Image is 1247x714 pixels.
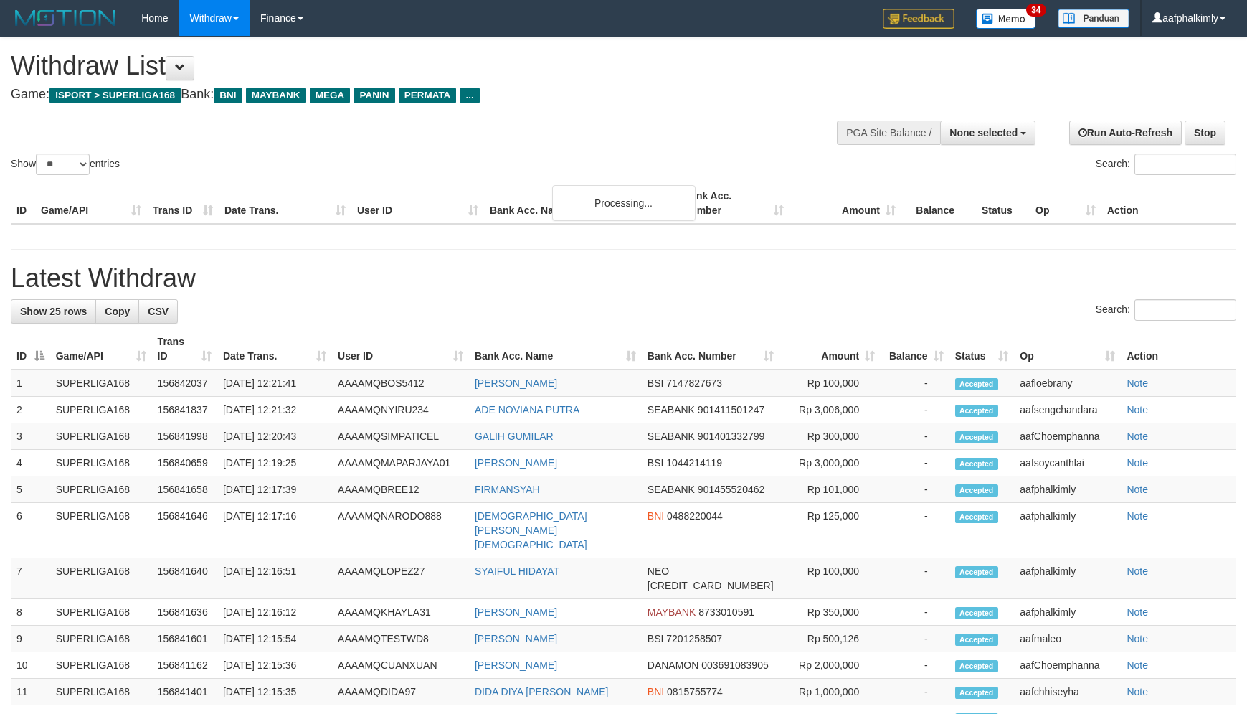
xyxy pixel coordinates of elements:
td: Rp 350,000 [779,599,881,626]
td: AAAAMQKHAYLA31 [332,599,469,626]
span: SEABANK [648,404,695,415]
span: Accepted [955,566,998,578]
select: Showentries [36,154,90,175]
td: - [881,558,949,599]
td: 156840659 [152,450,217,476]
td: 156841640 [152,558,217,599]
td: AAAAMQCUANXUAN [332,652,469,679]
th: Game/API: activate to sort column ascending [50,329,152,370]
span: MAYBANK [648,606,696,618]
th: Op [1030,183,1101,224]
td: SUPERLIGA168 [50,370,152,397]
a: ADE NOVIANA PUTRA [475,404,579,415]
td: 156841636 [152,599,217,626]
td: 156841658 [152,476,217,503]
td: SUPERLIGA168 [50,476,152,503]
td: SUPERLIGA168 [50,397,152,423]
td: 5 [11,476,50,503]
span: Copy 8733010591 to clipboard [698,606,754,618]
a: Note [1127,565,1148,577]
span: BNI [648,686,664,697]
td: Rp 101,000 [779,476,881,503]
span: DANAMON [648,659,699,671]
td: AAAAMQMAPARJAYA01 [332,450,469,476]
th: Game/API [35,183,147,224]
a: GALIH GUMILAR [475,431,554,442]
th: Bank Acc. Number: activate to sort column ascending [642,329,779,370]
td: - [881,370,949,397]
td: SUPERLIGA168 [50,503,152,558]
input: Search: [1134,299,1236,321]
span: ... [460,88,479,103]
td: aafChoemphanna [1014,652,1121,679]
td: 8 [11,599,50,626]
th: Amount: activate to sort column ascending [779,329,881,370]
a: Note [1127,659,1148,671]
a: Note [1127,633,1148,644]
td: - [881,476,949,503]
span: None selected [949,127,1018,138]
td: 2 [11,397,50,423]
a: Note [1127,431,1148,442]
a: [PERSON_NAME] [475,659,557,671]
span: Accepted [955,687,998,699]
th: Status [976,183,1030,224]
td: - [881,450,949,476]
a: [PERSON_NAME] [475,377,557,389]
th: Bank Acc. Number [678,183,790,224]
td: [DATE] 12:19:25 [217,450,332,476]
span: BNI [214,88,242,103]
td: aafsengchandara [1014,397,1121,423]
th: Trans ID: activate to sort column ascending [152,329,217,370]
span: SEABANK [648,484,695,495]
td: aafsoycanthlai [1014,450,1121,476]
span: MEGA [310,88,351,103]
a: Note [1127,606,1148,618]
td: - [881,652,949,679]
span: Accepted [955,607,998,619]
td: Rp 300,000 [779,423,881,450]
a: DIDA DIYA [PERSON_NAME] [475,686,608,697]
td: SUPERLIGA168 [50,652,152,679]
a: [DEMOGRAPHIC_DATA][PERSON_NAME][DEMOGRAPHIC_DATA] [475,510,587,550]
span: Copy 901401332799 to clipboard [698,431,764,442]
td: SUPERLIGA168 [50,599,152,626]
th: ID: activate to sort column descending [11,329,50,370]
span: BSI [648,633,664,644]
span: Copy 1044214119 to clipboard [666,457,722,469]
td: AAAAMQLOPEZ27 [332,558,469,599]
td: [DATE] 12:17:16 [217,503,332,558]
th: Op: activate to sort column ascending [1014,329,1121,370]
a: FIRMANSYAH [475,484,540,495]
div: PGA Site Balance / [837,121,940,145]
td: AAAAMQNARODO888 [332,503,469,558]
td: 9 [11,626,50,652]
td: Rp 500,126 [779,626,881,652]
td: SUPERLIGA168 [50,679,152,705]
td: Rp 3,006,000 [779,397,881,423]
input: Search: [1134,154,1236,175]
h1: Latest Withdraw [11,264,1236,293]
td: [DATE] 12:16:51 [217,558,332,599]
a: Note [1127,377,1148,389]
img: Feedback.jpg [883,9,954,29]
a: [PERSON_NAME] [475,606,557,618]
td: Rp 125,000 [779,503,881,558]
label: Search: [1096,154,1236,175]
label: Search: [1096,299,1236,321]
a: Show 25 rows [11,299,96,324]
td: - [881,626,949,652]
img: MOTION_logo.png [11,7,120,29]
th: Action [1121,329,1236,370]
td: 156841401 [152,679,217,705]
td: aafmaleo [1014,626,1121,652]
span: BSI [648,377,664,389]
td: Rp 1,000,000 [779,679,881,705]
a: Run Auto-Refresh [1069,121,1182,145]
td: 156841998 [152,423,217,450]
td: AAAAMQBOS5412 [332,370,469,397]
td: SUPERLIGA168 [50,558,152,599]
td: - [881,423,949,450]
th: Date Trans.: activate to sort column ascending [217,329,332,370]
td: 1 [11,370,50,397]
